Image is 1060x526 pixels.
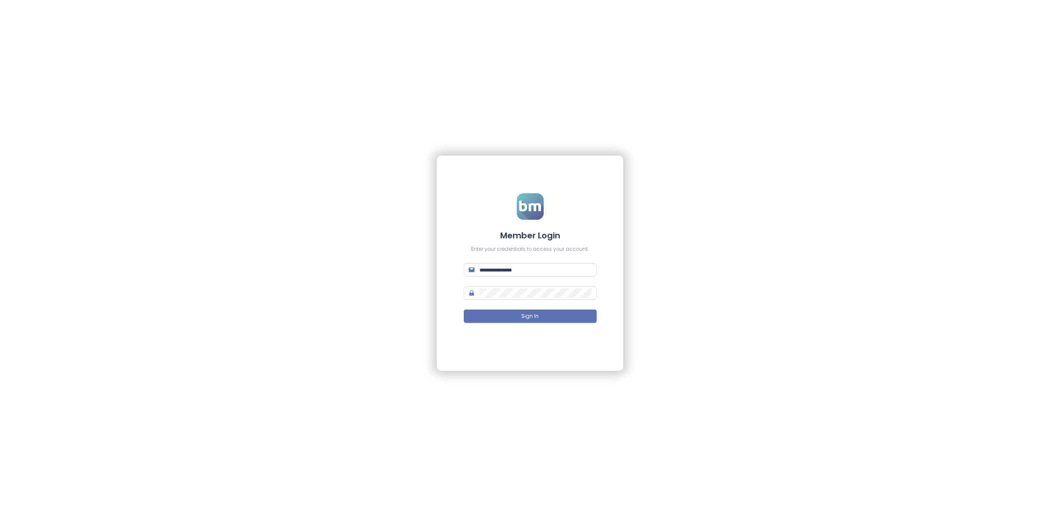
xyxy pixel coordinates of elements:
[464,230,597,241] h4: Member Login
[517,193,544,220] img: logo
[469,267,475,273] span: mail
[521,312,539,320] span: Sign In
[469,290,475,296] span: lock
[464,310,597,323] button: Sign In
[464,245,597,253] div: Enter your credentials to access your account.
